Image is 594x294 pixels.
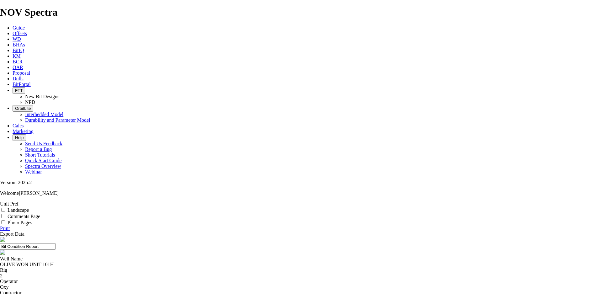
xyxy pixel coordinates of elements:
label: Photo Pages [8,220,32,225]
a: WD [13,36,21,42]
a: NPD [25,99,35,105]
a: New Bit Designs [25,94,59,99]
a: Send Us Feedback [25,141,62,146]
a: KM [13,53,21,59]
a: Proposal [13,70,30,76]
a: Calcs [13,123,24,128]
a: Interbedded Model [25,112,63,117]
a: Durability and Parameter Model [25,117,90,123]
span: [PERSON_NAME] [19,190,59,196]
span: OrbitLite [15,106,31,111]
label: Comments Page [8,214,40,219]
a: BitPortal [13,82,31,87]
a: Offsets [13,31,27,36]
button: Help [13,134,26,141]
a: Webinar [25,169,42,174]
span: Help [15,135,24,140]
a: OAR [13,65,23,70]
label: Landscape [8,207,29,213]
a: Marketing [13,129,34,134]
span: FTT [15,88,23,93]
a: Guide [13,25,25,30]
a: Quick Start Guide [25,158,61,163]
button: FTT [13,87,25,94]
a: Short Tutorials [25,152,55,158]
a: BCR [13,59,23,64]
button: OrbitLite [13,105,33,112]
a: Spectra Overview [25,163,61,169]
a: BitIQ [13,48,24,53]
a: Report a Bug [25,147,52,152]
a: BHAs [13,42,25,47]
a: Dulls [13,76,24,81]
